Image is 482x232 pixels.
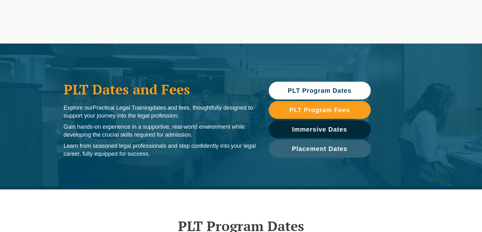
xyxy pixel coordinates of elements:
[289,107,350,113] span: PLT Program Fees
[292,126,347,133] span: Immersive Dates
[269,101,371,119] a: PLT Program Fees
[269,82,371,99] a: PLT Program Dates
[93,105,152,111] span: Practical Legal Training
[269,120,371,138] a: Immersive Dates
[64,104,256,120] p: Explore our dates and fees, thoughtfully designed to support your journey into the legal profession.
[292,146,347,152] span: Placement Dates
[64,123,256,139] p: Gain hands-on experience in a supportive, real-world environment while developing the crucial ski...
[64,142,256,158] p: Learn from seasoned legal professionals and step confidently into your legal career, fully equipp...
[269,140,371,158] a: Placement Dates
[64,81,256,97] h1: PLT Dates and Fees
[288,87,351,94] span: PLT Program Dates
